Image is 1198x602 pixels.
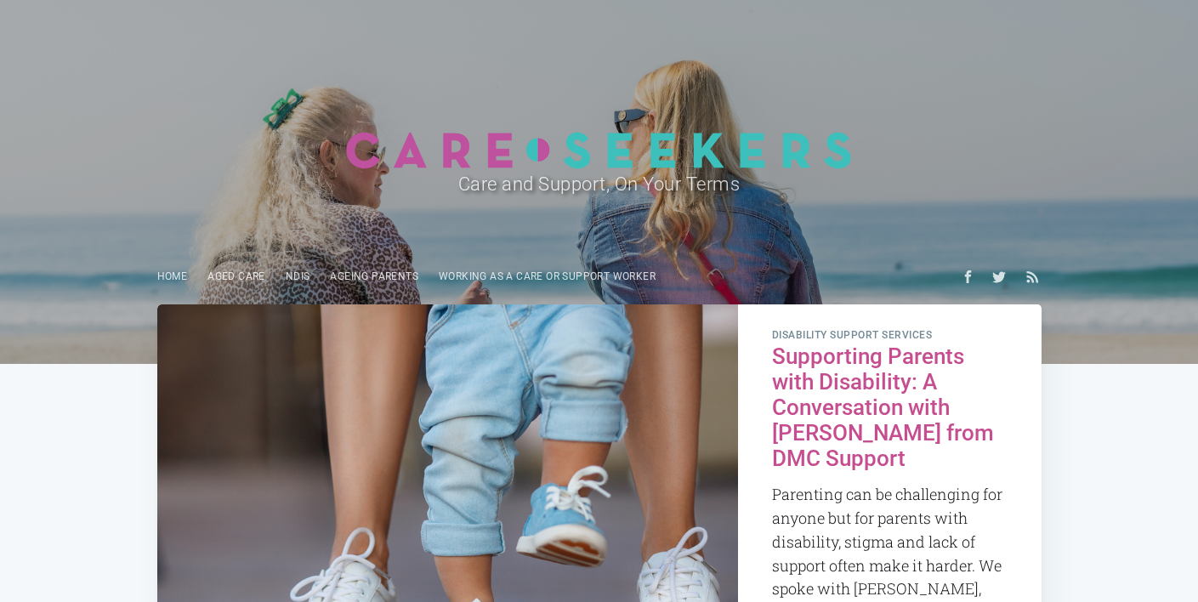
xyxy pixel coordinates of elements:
[772,330,1008,342] span: disability support services
[205,169,993,199] h2: Care and Support, On Your Terms
[429,260,666,293] a: Working as a care or support worker
[772,344,1008,471] h2: Supporting Parents with Disability: A Conversation with [PERSON_NAME] from DMC Support
[320,260,429,293] a: Ageing parents
[197,260,275,293] a: Aged Care
[345,131,853,169] img: Careseekers
[275,260,321,293] a: NDIS
[147,260,198,293] a: Home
